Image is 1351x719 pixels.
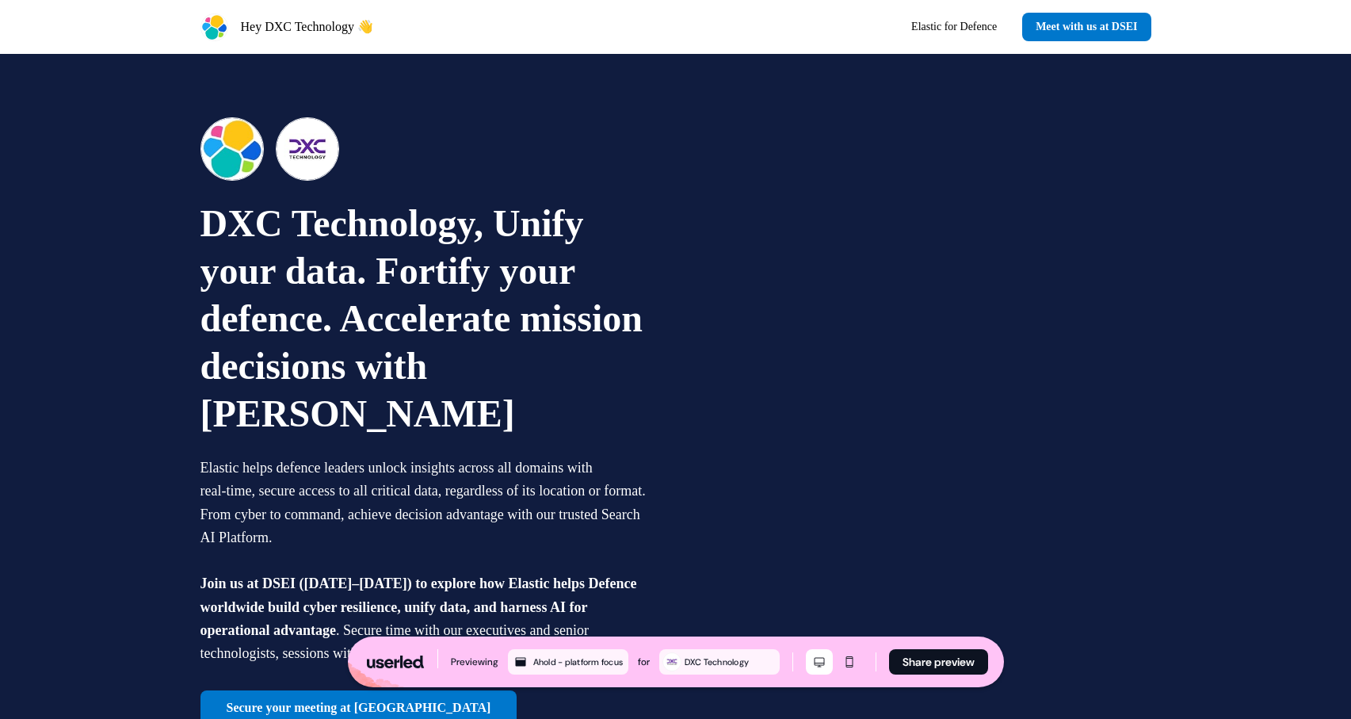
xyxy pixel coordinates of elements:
div: Previewing [451,654,498,670]
div: DXC Technology [685,655,777,669]
button: Mobile mode [836,649,863,675]
a: Elastic for Defence [899,13,1009,41]
span: real-time, secure access to all critical data, regardless of its location or format. From cyber t... [200,483,646,545]
span: . Secure time with our executives and senior technologists, sessions with our team of experts are... [200,622,589,661]
span: Join us at DSEI ([DATE]–[DATE]) to explore how Elastic helps Defence worldwide build cyber resili... [200,576,637,638]
div: Ahold - platform focus [533,655,625,669]
p: Hey DXC Technology 👋 [241,17,373,36]
button: Share preview [889,649,988,675]
div: for [638,654,650,670]
span: Elastic helps defence leaders unlock insights across all domains with [200,460,593,476]
p: DXC Technology, Unify your data. Fortify your defence. Accelerate mission decisions with [PERSON_... [200,200,654,438]
button: Desktop mode [806,649,833,675]
a: Meet with us at DSEI [1022,13,1151,41]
